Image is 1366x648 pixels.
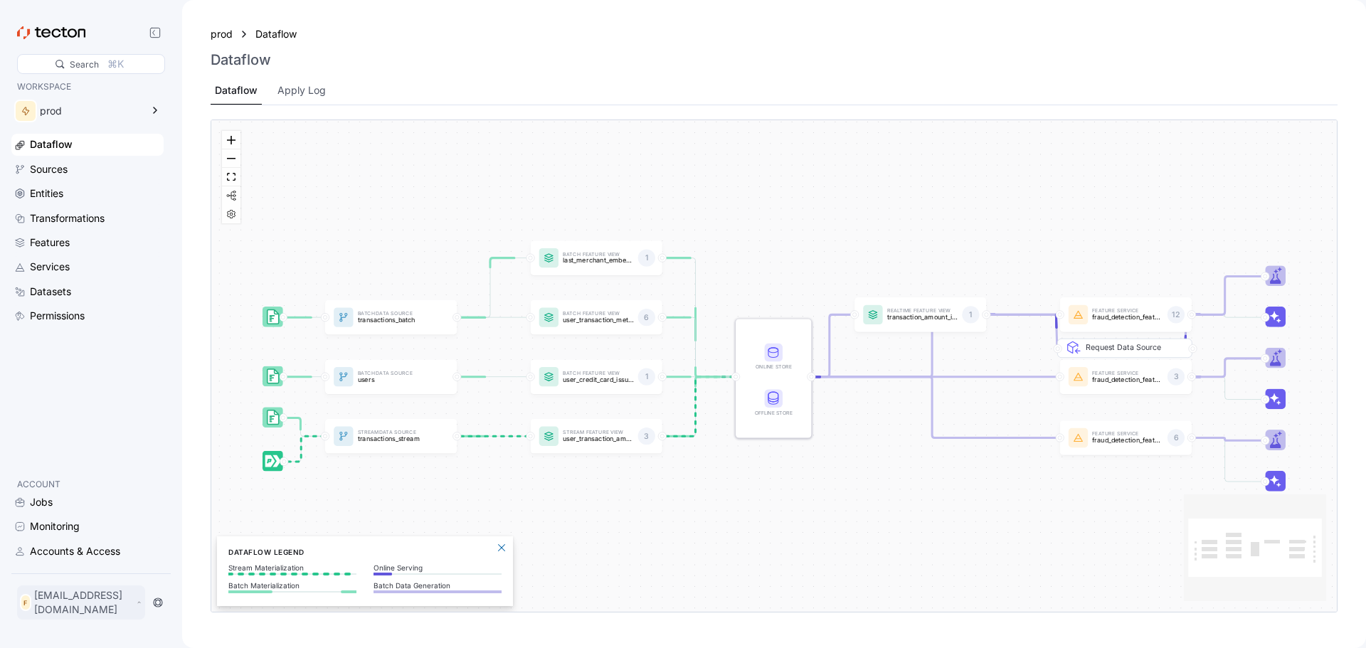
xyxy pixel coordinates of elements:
a: Features [11,232,164,253]
button: Close Legend Panel [493,539,510,556]
p: Batch Data Generation [374,581,502,590]
p: user_credit_card_issuer [563,376,633,383]
g: Edge from featureService:fraud_detection_feature_service to Inference_featureService:fraud_detect... [1187,438,1263,482]
p: last_merchant_embedding [563,257,633,264]
a: prod [211,26,233,42]
g: Edge from featureView:user_transaction_amount_totals to STORE [658,377,734,437]
g: Edge from STORE to featureService:fraud_detection_feature_service [807,377,1057,438]
div: Request Data Source [1086,341,1183,426]
a: Dataflow [255,26,305,42]
p: Realtime Feature View [887,309,958,313]
p: transactions_stream [358,435,428,442]
g: Edge from featureView:last_merchant_embedding to STORE [658,258,734,377]
div: Services [30,259,70,275]
div: Search [70,58,99,71]
a: Batch Feature Viewlast_merchant_embedding1 [531,241,662,276]
g: Edge from dataSource:transactions_stream_batch_source to dataSource:transactions_stream [279,418,323,437]
g: Edge from REQ_featureService:fraud_detection_feature_service:v2 to featureService:fraud_detection... [1056,315,1057,349]
a: Datasets [11,281,164,302]
div: 6 [638,309,655,326]
h6: Dataflow Legend [228,546,502,558]
p: Batch Materialization [228,581,356,590]
div: Datasets [30,284,71,299]
a: Feature Servicefraud_detection_feature_service_streaming3 [1060,360,1192,395]
a: Realtime Feature Viewtransaction_amount_is_higher_than_average1 [854,297,986,332]
a: StreamData Sourcetransactions_stream [325,419,457,454]
p: transaction_amount_is_higher_than_average [887,314,958,321]
div: React Flow controls [222,131,240,223]
div: Offline Store [752,409,795,417]
p: transactions_batch [358,317,428,324]
div: Offline Store [752,390,795,418]
button: fit view [222,168,240,186]
p: fraud_detection_feature_service [1092,437,1163,444]
div: Features [30,235,70,250]
div: Permissions [30,308,85,324]
p: Batch Data Source [358,371,428,376]
p: user_transaction_metrics [563,317,633,324]
div: Apply Log [277,83,326,98]
a: Feature Servicefraud_detection_feature_service6 [1060,421,1192,456]
h3: Dataflow [211,51,271,68]
a: Monitoring [11,516,164,537]
div: Monitoring [30,519,80,534]
g: Edge from dataSource:transactions_batch to featureView:last_merchant_embedding [452,258,528,318]
p: users [358,376,428,383]
g: Edge from featureService:fraud_detection_feature_service:v2 to Inference_featureService:fraud_det... [1187,315,1263,318]
p: Batch Feature View [563,253,633,257]
a: Dataflow [11,134,164,155]
a: BatchData Sourcetransactions_batch [325,300,457,335]
a: Entities [11,183,164,204]
p: Online Serving [374,563,502,572]
div: F [20,594,31,611]
div: 1 [638,368,655,386]
a: Stream Feature Viewuser_transaction_amount_totals3 [531,419,662,454]
p: Stream Feature View [563,430,633,435]
p: Batch Feature View [563,312,633,316]
div: Transformations [30,211,105,226]
a: Permissions [11,305,164,326]
p: Stream Data Source [358,430,428,435]
a: Batch Feature Viewuser_credit_card_issuer1 [531,360,662,395]
div: Dataflow [215,83,258,98]
div: Online Store [752,344,795,371]
a: Sources [11,159,164,180]
div: 3 [638,427,655,445]
p: Stream Materialization [228,563,356,572]
div: 1 [962,307,979,324]
p: Feature Service [1092,432,1163,437]
div: Jobs [30,494,53,510]
button: zoom in [222,131,240,149]
p: Batch Data Source [358,312,428,316]
g: Edge from featureService:fraud_detection_feature_service:v2 to Trainer_featureService:fraud_detec... [1187,277,1263,315]
p: Batch Feature View [563,371,633,376]
div: BatchData Sourceusers [325,360,457,395]
div: Accounts & Access [30,543,120,559]
button: zoom out [222,149,240,168]
p: ACCOUNT [17,477,158,492]
a: Accounts & Access [11,541,164,562]
p: [EMAIL_ADDRESS][DOMAIN_NAME] [34,588,133,617]
div: ⌘K [107,56,124,72]
div: prod [40,106,141,116]
a: Jobs [11,492,164,513]
a: Batch Feature Viewuser_transaction_metrics6 [531,300,662,335]
g: Edge from featureService:fraud_detection_feature_service to Trainer_featureService:fraud_detectio... [1187,438,1263,441]
div: Search⌘K [17,54,165,74]
g: Edge from featureView:user_transaction_metrics to STORE [658,318,734,378]
a: Feature Servicefraud_detection_feature_service:v212 [1060,297,1192,332]
g: Edge from dataSource:transactions_stream_stream_source to dataSource:transactions_stream [280,437,322,462]
div: Dataflow [30,137,73,152]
